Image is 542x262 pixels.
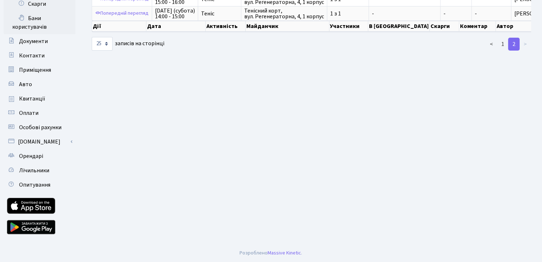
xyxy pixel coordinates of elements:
a: Орендарі [4,149,76,163]
a: 2 [508,38,520,51]
label: записів на сторінці [92,37,164,51]
a: Авто [4,77,76,92]
th: Скарги [430,21,459,32]
a: Особові рахунки [4,120,76,135]
span: - [475,10,477,18]
span: Авто [19,80,32,88]
span: Лічильники [19,167,49,174]
span: Опитування [19,181,50,189]
span: 1 з 1 [330,11,366,17]
a: Лічильники [4,163,76,178]
a: Попередній перегляд [94,8,150,19]
select: записів на сторінці [92,37,113,51]
a: Опитування [4,178,76,192]
span: Квитанції [19,95,45,103]
a: Massive Kinetic [268,249,301,257]
span: Тенісний корт, вул. Регенераторна, 4, 1 корпус [244,8,324,19]
a: [DOMAIN_NAME] [4,135,76,149]
span: - [372,11,437,17]
a: Бани користувачів [4,11,76,34]
th: Активність [206,21,246,32]
span: Документи [19,37,48,45]
span: - [443,11,469,17]
span: Оплати [19,109,38,117]
a: Документи [4,34,76,48]
span: Орендарі [19,152,43,160]
span: Контакти [19,52,45,60]
a: Оплати [4,106,76,120]
th: Участники [329,21,368,32]
a: Квитанції [4,92,76,106]
th: Майданчик [246,21,329,32]
a: Контакти [4,48,76,63]
th: Коментар [459,21,496,32]
th: В [GEOGRAPHIC_DATA] [368,21,430,32]
a: < [486,38,497,51]
div: Розроблено . [240,249,302,257]
span: [DATE] (субота) 14:00 - 15:00 [155,8,195,19]
a: 1 [497,38,509,51]
span: Особові рахунки [19,123,62,131]
span: Теніс [201,11,238,17]
th: Дії [92,21,146,32]
th: Дата [146,21,206,32]
a: Приміщення [4,63,76,77]
span: Приміщення [19,66,51,74]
